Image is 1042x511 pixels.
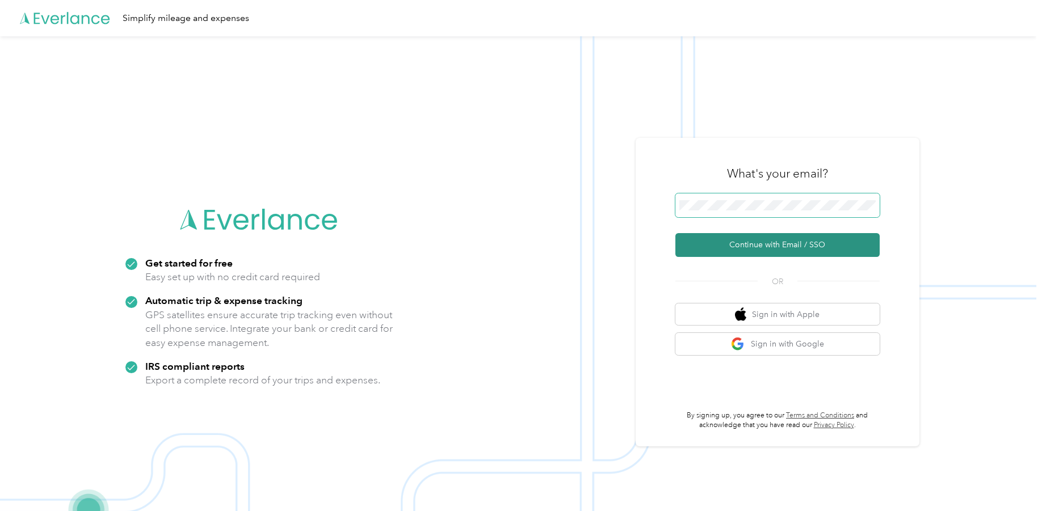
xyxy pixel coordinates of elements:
[814,421,854,429] a: Privacy Policy
[675,233,880,257] button: Continue with Email / SSO
[145,270,320,284] p: Easy set up with no credit card required
[727,166,828,181] h3: What's your email?
[145,360,245,372] strong: IRS compliant reports
[786,411,854,420] a: Terms and Conditions
[145,308,393,350] p: GPS satellites ensure accurate trip tracking even without cell phone service. Integrate your bank...
[675,303,880,326] button: apple logoSign in with Apple
[145,294,302,306] strong: Automatic trip & expense tracking
[731,337,745,351] img: google logo
[735,307,746,322] img: apple logo
[123,11,249,26] div: Simplify mileage and expenses
[145,257,233,269] strong: Get started for free
[675,411,880,430] p: By signing up, you agree to our and acknowledge that you have read our .
[675,333,880,355] button: google logoSign in with Google
[145,373,380,387] p: Export a complete record of your trips and expenses.
[758,276,797,288] span: OR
